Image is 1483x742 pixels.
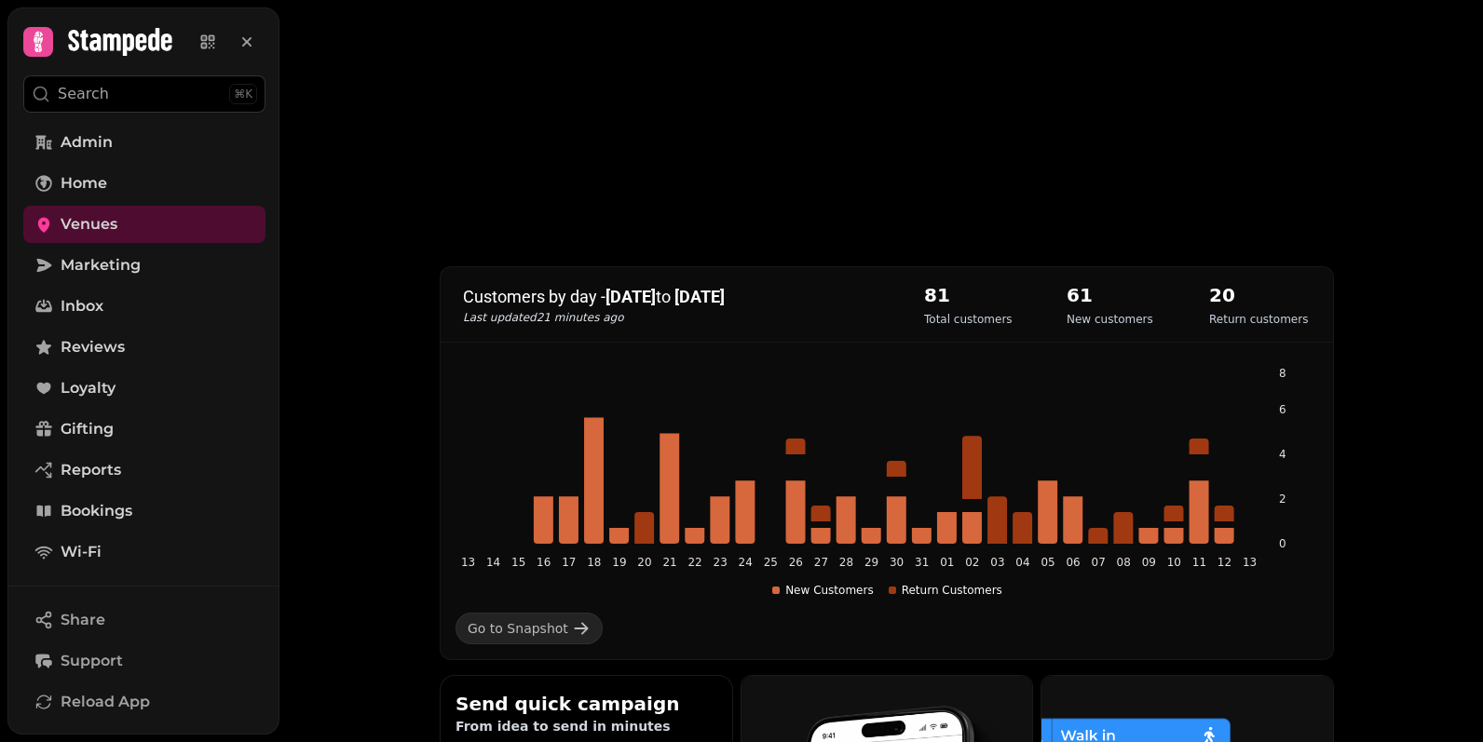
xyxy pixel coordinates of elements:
[1015,556,1029,569] tspan: 04
[61,650,123,672] span: Support
[662,556,676,569] tspan: 21
[714,556,728,569] tspan: 23
[1117,556,1131,569] tspan: 08
[687,556,701,569] tspan: 22
[772,583,874,598] div: New Customers
[1218,556,1231,569] tspan: 12
[61,541,102,563] span: Wi-Fi
[456,717,717,735] p: From idea to send in minutes
[23,492,265,530] a: Bookings
[674,287,725,306] strong: [DATE]
[23,165,265,202] a: Home
[890,556,904,569] tspan: 30
[61,336,125,358] span: Reviews
[1092,556,1106,569] tspan: 07
[23,601,265,639] button: Share
[58,83,109,105] p: Search
[23,288,265,325] a: Inbox
[1067,282,1153,308] h2: 61
[468,619,568,638] div: Go to Snapshot
[940,556,954,569] tspan: 01
[456,691,717,717] h2: Send quick campaign
[23,533,265,571] a: Wi-Fi
[1279,403,1286,416] tspan: 6
[637,556,651,569] tspan: 20
[1209,282,1308,308] h2: 20
[61,213,117,236] span: Venues
[463,310,887,325] p: Last updated 21 minutes ago
[23,75,265,113] button: Search⌘K
[1142,556,1156,569] tspan: 09
[23,124,265,161] a: Admin
[1279,448,1286,461] tspan: 4
[864,556,878,569] tspan: 29
[1192,556,1206,569] tspan: 11
[924,312,1013,327] p: Total customers
[23,247,265,284] a: Marketing
[23,683,265,721] button: Reload App
[839,556,853,569] tspan: 28
[1167,556,1181,569] tspan: 10
[23,452,265,489] a: Reports
[23,642,265,680] button: Support
[924,282,1013,308] h2: 81
[61,418,114,440] span: Gifting
[61,500,132,522] span: Bookings
[1243,556,1257,569] tspan: 13
[1279,492,1286,506] tspan: 2
[23,411,265,448] a: Gifting
[23,206,265,243] a: Venues
[61,131,113,154] span: Admin
[814,556,828,569] tspan: 27
[739,556,753,569] tspan: 24
[1066,556,1080,569] tspan: 06
[61,172,107,195] span: Home
[1041,556,1054,569] tspan: 05
[537,556,551,569] tspan: 16
[486,556,500,569] tspan: 14
[1279,537,1286,550] tspan: 0
[764,556,778,569] tspan: 25
[229,84,257,104] div: ⌘K
[1279,367,1286,380] tspan: 8
[23,370,265,407] a: Loyalty
[915,556,929,569] tspan: 31
[587,556,601,569] tspan: 18
[23,329,265,366] a: Reviews
[61,691,150,713] span: Reload App
[61,254,141,277] span: Marketing
[61,609,105,631] span: Share
[1067,312,1153,327] p: New customers
[456,613,603,644] a: Go to Snapshot
[889,583,1002,598] div: Return Customers
[61,377,116,399] span: Loyalty
[511,556,525,569] tspan: 15
[461,556,475,569] tspan: 13
[605,287,656,306] strong: [DATE]
[1209,312,1308,327] p: Return customers
[463,284,887,310] p: Customers by day - to
[612,556,626,569] tspan: 19
[61,459,121,481] span: Reports
[990,556,1004,569] tspan: 03
[965,556,979,569] tspan: 02
[789,556,803,569] tspan: 26
[562,556,576,569] tspan: 17
[61,295,103,317] span: Inbox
